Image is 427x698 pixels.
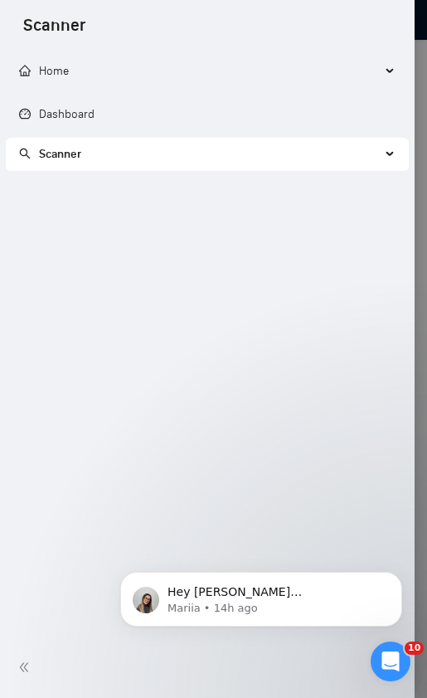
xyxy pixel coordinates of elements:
[371,642,410,681] iframe: Intercom live chat
[405,642,424,655] span: 10
[72,64,286,79] p: Message from Mariia, sent 14h ago
[19,107,95,121] a: dashboardDashboard
[6,98,408,131] li: Dashboard
[18,659,35,676] span: double-left
[10,13,99,48] span: Scanner
[19,147,81,161] span: Scanner
[19,64,69,78] span: Home
[19,148,31,159] span: search
[19,65,31,76] span: home
[39,147,81,161] span: Scanner
[39,64,69,78] span: Home
[95,537,427,653] iframe: Intercom notifications message
[72,48,284,292] span: Hey [PERSON_NAME][EMAIL_ADDRESS][DOMAIN_NAME], Looks like your Upwork agency [DOMAIN_NAME] ran ou...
